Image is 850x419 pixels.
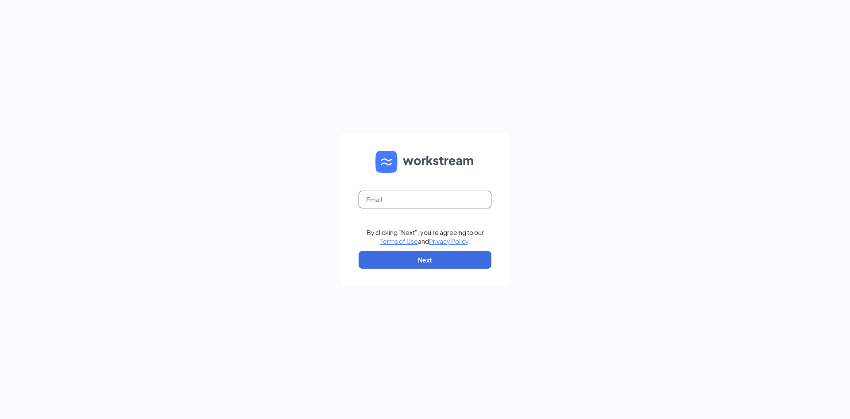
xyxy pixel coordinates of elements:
[359,251,491,269] button: Next
[429,237,468,245] a: Privacy Policy
[380,237,418,245] a: Terms of Use
[375,151,475,173] img: WS logo and Workstream text
[367,228,484,246] div: By clicking "Next", you're agreeing to our and .
[359,191,491,208] input: Email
